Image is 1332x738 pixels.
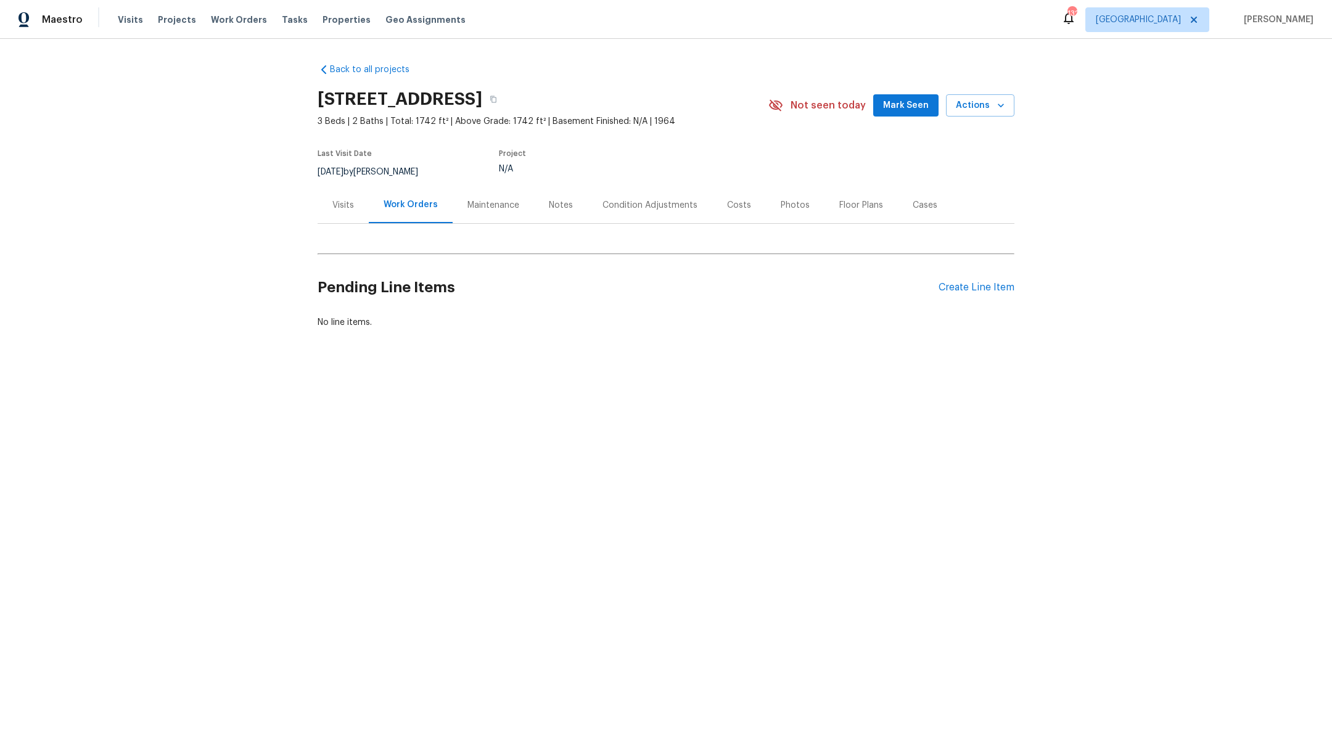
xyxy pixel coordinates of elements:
[1239,14,1313,26] span: [PERSON_NAME]
[913,199,937,211] div: Cases
[781,199,810,211] div: Photos
[282,15,308,24] span: Tasks
[318,115,768,128] span: 3 Beds | 2 Baths | Total: 1742 ft² | Above Grade: 1742 ft² | Basement Finished: N/A | 1964
[883,98,929,113] span: Mark Seen
[946,94,1014,117] button: Actions
[318,316,1014,329] div: No line items.
[323,14,371,26] span: Properties
[318,165,433,179] div: by [PERSON_NAME]
[873,94,939,117] button: Mark Seen
[318,259,939,316] h2: Pending Line Items
[211,14,267,26] span: Work Orders
[384,199,438,211] div: Work Orders
[839,199,883,211] div: Floor Plans
[791,99,866,112] span: Not seen today
[467,199,519,211] div: Maintenance
[499,165,736,173] div: N/A
[939,282,1014,293] div: Create Line Item
[1067,7,1076,20] div: 132
[727,199,751,211] div: Costs
[42,14,83,26] span: Maestro
[332,199,354,211] div: Visits
[318,168,343,176] span: [DATE]
[602,199,697,211] div: Condition Adjustments
[318,64,436,76] a: Back to all projects
[956,98,1005,113] span: Actions
[1096,14,1181,26] span: [GEOGRAPHIC_DATA]
[158,14,196,26] span: Projects
[499,150,526,157] span: Project
[482,88,504,110] button: Copy Address
[549,199,573,211] div: Notes
[385,14,466,26] span: Geo Assignments
[318,150,372,157] span: Last Visit Date
[118,14,143,26] span: Visits
[318,93,482,105] h2: [STREET_ADDRESS]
